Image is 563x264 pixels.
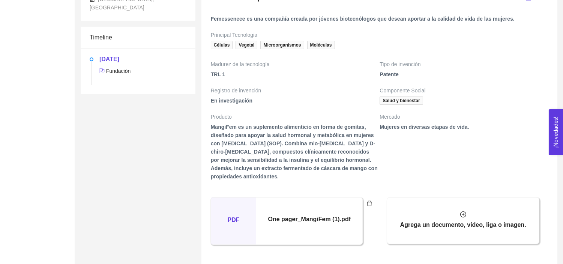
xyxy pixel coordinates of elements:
[211,113,236,121] span: Producto
[380,86,429,95] span: Componente Social
[236,41,257,49] span: Vegetal
[268,215,351,227] a: One pager_MangiFem (1).pdf
[380,123,548,137] span: Mujeres en diversas etapas de vida.
[211,31,261,39] span: Principal Tecnologia
[99,55,186,64] h5: [DATE]
[90,27,186,48] div: Timeline
[211,123,379,187] span: MangiFem es un suplemento alimenticio en forma de gomitas, diseñado para apoyar la salud hormonal...
[549,109,563,155] button: Open Feedback Widget
[211,70,379,84] span: TRL 1
[380,60,424,68] span: Tipo de invención
[211,60,273,68] span: Madurez de la tecnología
[307,41,335,49] span: Moléculas
[211,198,257,225] h5: pdf
[211,97,379,111] span: En investigación
[458,211,469,217] span: plus-circle
[380,113,404,121] span: Mercado
[400,220,526,229] h5: Agrega un documento, video, liga o imagen.
[211,15,548,29] span: Femessenece es una compañía creada por jóvenes biotecnólogos que desean aportar a la calidad de v...
[99,68,105,73] span: flag
[364,201,375,207] span: delete
[268,215,351,224] h5: One pager_MangiFem (1).pdf
[211,86,265,95] span: Registro de invención
[363,198,375,210] button: delete
[380,97,423,105] span: Salud y bienestar
[457,208,469,220] button: plus-circle
[211,41,233,49] span: Células
[260,41,304,49] span: Microorganismos
[380,70,548,84] span: Patente
[99,68,131,74] span: Fundación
